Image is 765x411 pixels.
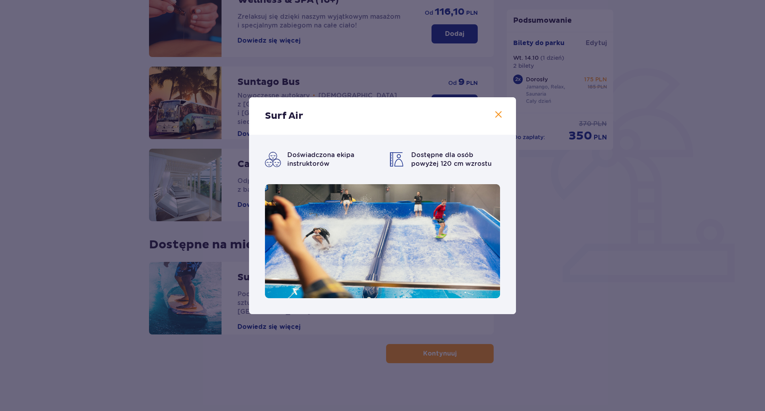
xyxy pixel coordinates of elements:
p: Surf Air [265,110,303,122]
img: minimal height icon [389,151,405,167]
span: Dostępne dla osób powyżej 120 cm wzrostu [411,151,492,167]
img: Surf Air symulator [265,184,500,298]
img: smiley faces icon [265,152,281,167]
span: Doświadczona ekipa instruktorów [287,151,354,167]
